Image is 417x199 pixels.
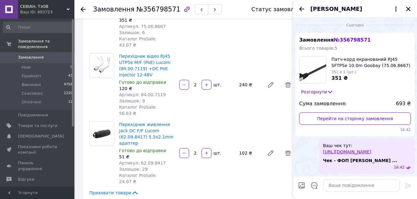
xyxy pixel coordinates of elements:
[299,88,335,95] button: Розгорнути
[323,142,371,155] span: Ваш чек тут:
[18,55,44,60] span: Замовлення
[22,99,41,105] span: Оплачені
[119,154,174,160] div: 51 ₴
[299,100,347,107] span: Сума замовлення:
[22,65,31,70] span: Нові
[405,5,412,13] button: Закрити
[22,82,41,88] span: Виконані
[119,30,145,35] span: Залишок: 6
[18,133,64,139] span: [DEMOGRAPHIC_DATA]
[68,99,73,105] span: 12
[299,127,411,133] span: 16:42 12.08.2025
[331,56,411,69] span: Патч-корд екранований RJ45 SFTP5e 10.0m Goobay (75.06.8667) patch AWG26 D=5.5mm 2xS Protect
[394,165,405,170] span: 16:42 12.08.2025
[298,5,305,13] button: Назад
[22,73,41,79] span: Прийняті
[119,92,166,97] span: Артикул: 84.00.7119
[70,65,73,70] span: 0
[119,148,166,153] span: Готово до відправки
[331,70,356,74] span: 351 x 1 (шт.)
[89,190,139,196] span: Приховати товари
[119,161,166,165] span: Артикул: 62.09.8417
[90,53,114,78] img: Перехідник відео RJ45 UTP5e M/F (PoE) Lucom (84.00.7119) +DC PoE Injector 12-48V
[323,157,397,164] span: Чек - ФОП [PERSON_NAME] ...
[18,38,74,50] span: Замовлення та повідомлення
[299,57,326,83] img: 2685930243_w100_h100_patch-kord-ekranovanij-rj45.jpg
[282,79,294,91] span: Видалити
[18,177,34,182] span: Відгуки
[212,82,222,88] div: шт.
[20,4,67,9] span: СЕВІАН, ТзОВ
[18,112,48,118] span: Повідомлення
[119,167,148,172] span: Залишок: 29
[310,181,318,189] button: Відкрити шаблони відповідей
[18,160,57,171] span: Панель управління
[64,82,73,88] span: 4758
[251,6,308,12] div: Статус замовлення
[299,112,411,125] a: Перейти на сторінку замовлення
[334,37,370,43] span: № 356798571
[323,149,371,154] a: [URL][DOMAIN_NAME]
[3,22,73,33] input: Пошук
[299,37,371,43] span: Замовлення
[119,173,157,184] span: Каталог ProSale: 24.07 ₴
[93,6,135,13] span: Замовлення
[299,46,337,51] span: Всього товарів: 5
[310,5,400,13] button: [PERSON_NAME]
[212,150,222,156] div: шт.
[90,128,114,140] img: Перехідник живлення Jack DC F/F Lucom (62.09.8417) 5.5x2.1mm адаптер
[119,105,157,116] span: Каталог ProSale: 56.63 ₴
[119,36,157,47] span: Каталог ProSale: 43.07 ₴
[20,9,74,15] div: Ваш ID: 493723
[264,147,277,159] a: Редагувати
[119,80,166,85] span: Готово до відправки
[237,149,262,157] div: 102 ₴
[344,23,366,28] span: Сьогодні
[331,75,348,81] span: 351 ₴
[18,144,57,155] span: Показники роботи компанії
[68,73,73,79] span: 43
[119,24,166,29] span: Артикул: 75.06.8667
[136,6,180,13] span: №356798571
[81,6,86,12] div: Повернутися назад
[119,98,145,103] span: Залишок: 9
[310,5,362,13] span: [PERSON_NAME]
[396,100,411,107] span: 693 ₴
[18,123,57,129] span: Товари та послуги
[119,122,174,146] a: Перехідник живлення Jack DC F/F Lucom (62.09.8417) 5.5x2.1mm адаптер
[119,17,174,23] div: 351 ₴
[264,79,277,91] a: Редагувати
[295,22,415,28] div: 12.08.2025
[22,91,43,96] span: Скасовані
[282,147,294,159] span: Видалити
[237,80,262,89] div: 240 ₴
[119,85,174,92] div: 120 ₴
[64,91,73,96] span: 1220
[119,54,171,77] a: Перехідник відео RJ45 UTP5e M/F (PoE) Lucom (84.00.7119) +DC PoE Injector 12-48V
